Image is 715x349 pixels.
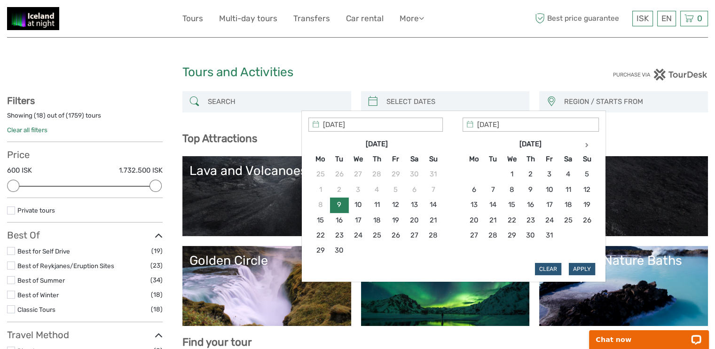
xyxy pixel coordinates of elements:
div: EN [657,11,676,26]
a: Lagoons, Nature Baths and Spas [546,253,701,319]
td: 4 [367,182,386,197]
td: 18 [558,198,577,213]
a: Classic Tours [17,306,55,313]
td: 29 [386,167,405,182]
label: 600 ISK [7,166,32,175]
label: 1759 [68,111,82,120]
td: 24 [348,228,367,243]
th: Fr [540,151,558,167]
td: 31 [540,228,558,243]
td: 15 [502,198,521,213]
label: 1.732.500 ISK [119,166,163,175]
td: 18 [367,213,386,228]
td: 26 [577,213,596,228]
td: 8 [502,182,521,197]
td: 22 [311,228,330,243]
td: 16 [330,213,348,228]
th: Su [577,151,596,167]
span: (18) [151,304,163,315]
a: Car rental [346,12,384,25]
td: 21 [424,213,442,228]
a: Transfers [293,12,330,25]
td: 19 [577,198,596,213]
th: Th [521,151,540,167]
td: 5 [577,167,596,182]
td: 2 [521,167,540,182]
td: 31 [424,167,442,182]
td: 15 [311,213,330,228]
h3: Best Of [7,230,163,241]
td: 25 [311,167,330,182]
label: 18 [36,111,43,120]
span: (18) [151,289,163,300]
td: 10 [540,182,558,197]
td: 12 [577,182,596,197]
td: 25 [367,228,386,243]
td: 16 [521,198,540,213]
th: We [348,151,367,167]
td: 11 [558,182,577,197]
th: Sa [558,151,577,167]
a: Multi-day tours [219,12,277,25]
b: Top Attractions [182,132,257,145]
td: 30 [521,228,540,243]
td: 12 [386,198,405,213]
td: 6 [464,182,483,197]
img: PurchaseViaTourDesk.png [613,69,708,80]
h3: Travel Method [7,329,163,341]
td: 24 [540,213,558,228]
span: (23) [150,260,163,271]
td: 11 [367,198,386,213]
td: 21 [483,213,502,228]
span: (34) [150,275,163,286]
span: (19) [151,246,163,256]
td: 27 [405,228,424,243]
a: Lava and Volcanoes [189,163,701,229]
button: REGION / STARTS FROM [560,94,703,110]
a: Clear all filters [7,126,47,134]
td: 10 [348,198,367,213]
td: 1 [311,182,330,197]
td: 30 [330,243,348,258]
td: 26 [386,228,405,243]
td: 13 [405,198,424,213]
a: Best of Reykjanes/Eruption Sites [17,262,114,270]
td: 25 [558,213,577,228]
span: 0 [696,14,704,23]
h1: Tours and Activities [182,65,533,80]
button: Clear [535,263,561,275]
div: Golden Circle [189,253,344,268]
a: Best for Self Drive [17,247,70,255]
td: 9 [521,182,540,197]
td: 30 [405,167,424,182]
td: 20 [464,213,483,228]
td: 29 [502,228,521,243]
th: [DATE] [330,136,424,151]
td: 6 [405,182,424,197]
td: 13 [464,198,483,213]
span: Best price guarantee [533,11,630,26]
th: We [502,151,521,167]
td: 4 [558,167,577,182]
b: Find your tour [182,336,252,349]
td: 28 [483,228,502,243]
th: Mo [311,151,330,167]
th: Fr [386,151,405,167]
td: 5 [386,182,405,197]
a: More [400,12,424,25]
strong: Filters [7,95,35,106]
td: 27 [348,167,367,182]
td: 22 [502,213,521,228]
td: 17 [540,198,558,213]
th: [DATE] [483,136,577,151]
td: 27 [464,228,483,243]
img: 2375-0893e409-a1bb-4841-adb0-b7e32975a913_logo_small.jpg [7,7,59,30]
td: 17 [348,213,367,228]
td: 3 [540,167,558,182]
th: Su [424,151,442,167]
th: Tu [483,151,502,167]
td: 29 [311,243,330,258]
div: Showing ( ) out of ( ) tours [7,111,163,126]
